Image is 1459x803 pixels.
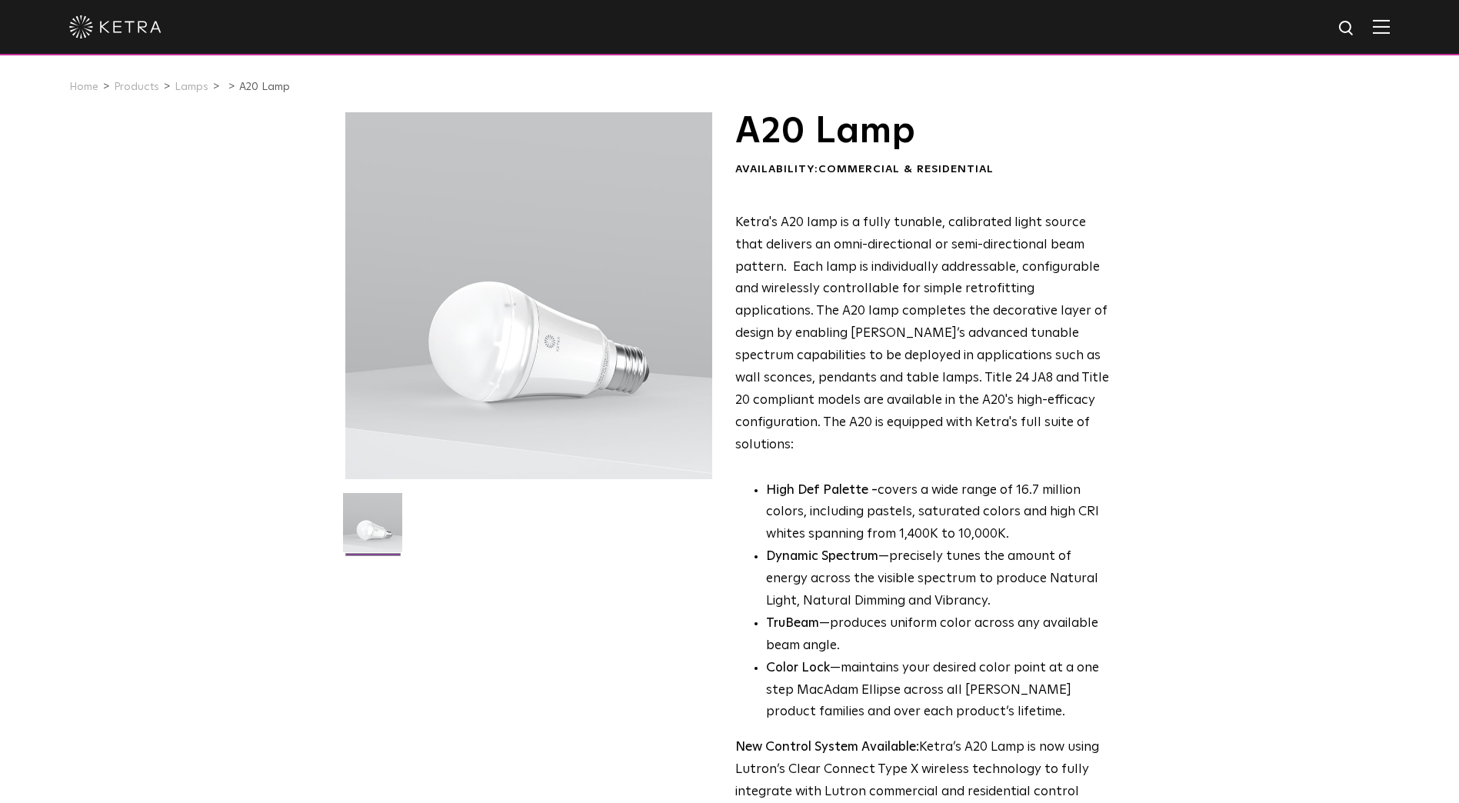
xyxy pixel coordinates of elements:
li: —precisely tunes the amount of energy across the visible spectrum to produce Natural Light, Natur... [766,546,1110,613]
span: Commercial & Residential [818,164,994,175]
a: Products [114,82,159,92]
li: —maintains your desired color point at a one step MacAdam Ellipse across all [PERSON_NAME] produc... [766,658,1110,725]
span: Ketra's A20 lamp is a fully tunable, calibrated light source that delivers an omni-directional or... [735,216,1109,451]
div: Availability: [735,162,1110,178]
strong: Dynamic Spectrum [766,550,878,563]
a: A20 Lamp [239,82,290,92]
strong: High Def Palette - [766,484,878,497]
strong: Color Lock [766,661,830,675]
img: Hamburger%20Nav.svg [1373,19,1390,34]
strong: New Control System Available: [735,741,919,754]
img: search icon [1337,19,1357,38]
img: ketra-logo-2019-white [69,15,162,38]
img: A20-Lamp-2021-Web-Square [343,493,402,564]
a: Lamps [175,82,208,92]
p: covers a wide range of 16.7 million colors, including pastels, saturated colors and high CRI whit... [766,480,1110,547]
strong: TruBeam [766,617,819,630]
a: Home [69,82,98,92]
li: —produces uniform color across any available beam angle. [766,613,1110,658]
h1: A20 Lamp [735,112,1110,151]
